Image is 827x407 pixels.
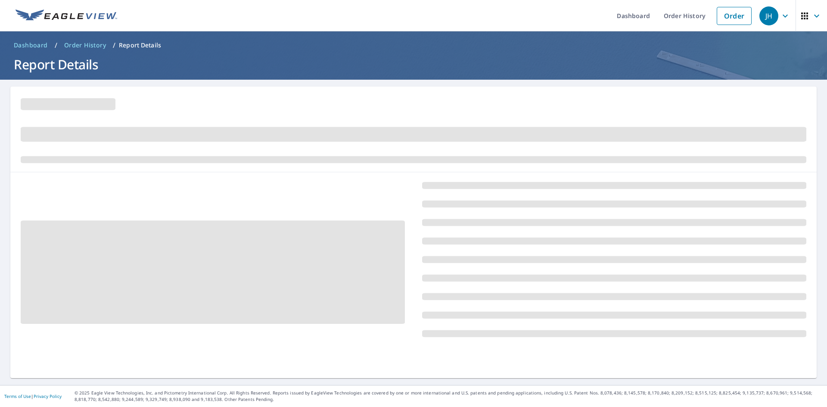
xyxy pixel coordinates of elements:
[113,40,115,50] li: /
[16,9,117,22] img: EV Logo
[119,41,161,50] p: Report Details
[55,40,57,50] li: /
[10,38,817,52] nav: breadcrumb
[717,7,752,25] a: Order
[10,38,51,52] a: Dashboard
[4,394,62,399] p: |
[759,6,778,25] div: JH
[61,38,109,52] a: Order History
[14,41,48,50] span: Dashboard
[4,393,31,399] a: Terms of Use
[10,56,817,73] h1: Report Details
[64,41,106,50] span: Order History
[75,390,823,403] p: © 2025 Eagle View Technologies, Inc. and Pictometry International Corp. All Rights Reserved. Repo...
[34,393,62,399] a: Privacy Policy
